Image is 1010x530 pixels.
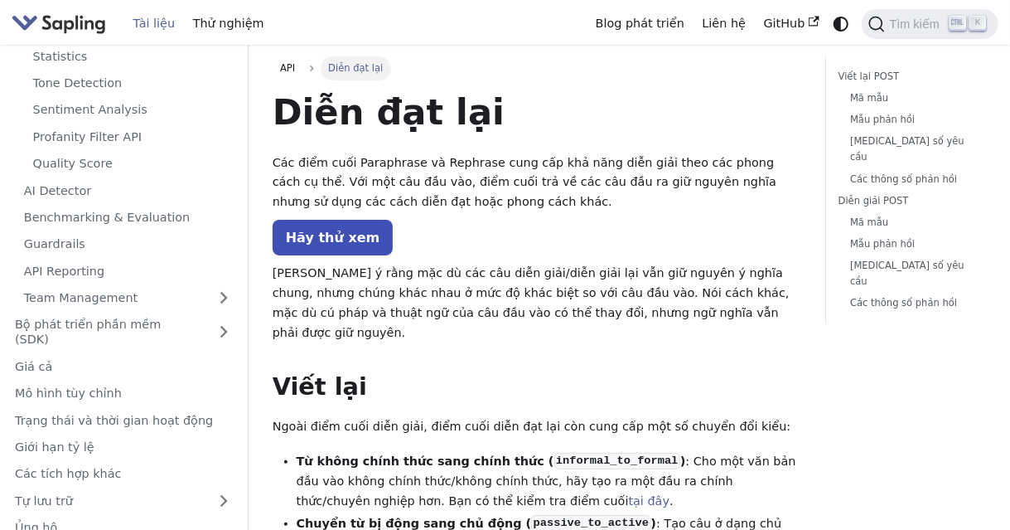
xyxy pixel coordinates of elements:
a: Mẫu phản hồi [850,236,974,252]
font: Bộ phát triển phần mềm (SDK) [15,318,161,346]
a: Quality Score [24,152,240,176]
a: API [273,56,303,80]
button: Mở rộng danh mục thanh bên 'SDK' [207,313,240,352]
a: API Reporting [15,259,240,283]
a: Team Management [15,286,240,310]
font: Các tích hợp khác [15,467,121,480]
a: Trạng thái và thời gian hoạt động [6,408,240,432]
font: [MEDICAL_DATA] số yêu cầu [850,260,964,287]
kbd: K [969,16,986,31]
font: Mẫu phản hồi [850,114,915,125]
font: Giới hạn tỷ lệ [15,440,94,454]
font: Blog phát triển [596,17,684,30]
img: Sapling.ai [12,12,106,36]
a: Giới hạn tỷ lệ [6,435,240,459]
font: Giá cả [15,360,52,373]
font: Tài liệu [133,17,175,30]
font: Liên hệ [703,17,747,30]
font: GitHub [764,17,805,30]
font: : Cho một văn bản đầu vào không chính thức/không chính thức, hãy tạo ra một đầu ra chính thức/chu... [297,455,796,508]
font: Từ không chính thức sang chính thức ( [297,455,554,468]
font: Các thông số phản hồi [850,297,957,309]
a: Tự lưu trữ [6,489,240,513]
font: Mã mẫu [850,216,888,228]
a: Bộ phát triển phần mềm (SDK) [6,313,207,352]
a: Sapling.ai [12,12,112,36]
a: Tone Detection [24,71,240,95]
a: Viết lại POST [838,69,980,85]
a: Các thông số phản hồi [850,172,974,187]
font: Tự lưu trữ [15,494,73,508]
code: informal_to_formal [554,453,680,469]
font: Diễn đạt lại [273,91,505,133]
font: Ngoài điểm cuối diễn giải, điểm cuối diễn đạt lại còn cung cấp một số chuyển đổi kiểu: [273,420,791,433]
a: [MEDICAL_DATA] số yêu cầu [850,134,974,165]
font: Tìm kiếm [890,17,940,31]
a: Hãy thử xem [273,220,394,255]
a: Guardrails [15,232,240,256]
font: Mô hình tùy chỉnh [15,387,122,400]
font: Các điểm cuối Paraphrase và Rephrase cung cấp khả năng diễn giải theo các phong cách cụ thể. Với ... [273,156,776,209]
font: Thử nghiệm [193,17,264,30]
a: Statistics [24,44,240,68]
a: Profanity Filter API [24,124,240,148]
font: Trạng thái và thời gian hoạt động [15,414,213,427]
a: AI Detector [15,178,240,202]
font: Viết lại [273,372,367,401]
font: Chuyển từ bị động sang chủ động ( [297,517,532,530]
a: GitHub [755,11,829,36]
nav: vụn bánh mì [273,56,802,80]
a: tại đây [629,494,670,508]
a: Sentiment Analysis [24,98,240,122]
font: . [669,494,674,508]
font: [PERSON_NAME] ý rằng mặc dù các câu diễn giải/diễn giải lại vẫn giữ nguyên ý nghĩa chung, nhưng c... [273,266,790,338]
font: Viết lại POST [838,71,900,82]
a: Mã mẫu [850,90,974,106]
a: Liên hệ [693,11,755,36]
font: ) [651,517,657,530]
button: Tìm kiếm (Ctrl+K) [862,9,998,39]
a: Thử nghiệm [184,11,273,36]
a: Giá cả [6,354,240,378]
font: Các thông số phản hồi [850,173,957,185]
a: [MEDICAL_DATA] số yêu cầu [850,258,974,289]
font: API [280,62,295,74]
font: Mẫu phản hồi [850,238,915,250]
a: Mẫu phản hồi [850,112,974,128]
font: Diễn giải POST [838,195,909,207]
a: Blog phát triển [587,11,693,36]
a: Tài liệu [124,11,184,36]
a: Các thông số phản hồi [850,295,974,311]
font: Hãy thử xem [286,230,380,246]
button: Chuyển đổi giữa chế độ tối và sáng (hiện tại là chế độ hệ thống) [829,12,853,36]
font: [MEDICAL_DATA] số yêu cầu [850,135,964,163]
a: Mô hình tùy chỉnh [6,382,240,406]
a: Các tích hợp khác [6,462,240,486]
font: Diễn đạt lại [328,62,383,74]
a: Mã mẫu [850,215,974,231]
a: Diễn giải POST [838,193,980,209]
font: Mã mẫu [850,92,888,104]
a: Benchmarking & Evaluation [15,206,240,230]
font: ) [680,455,686,468]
